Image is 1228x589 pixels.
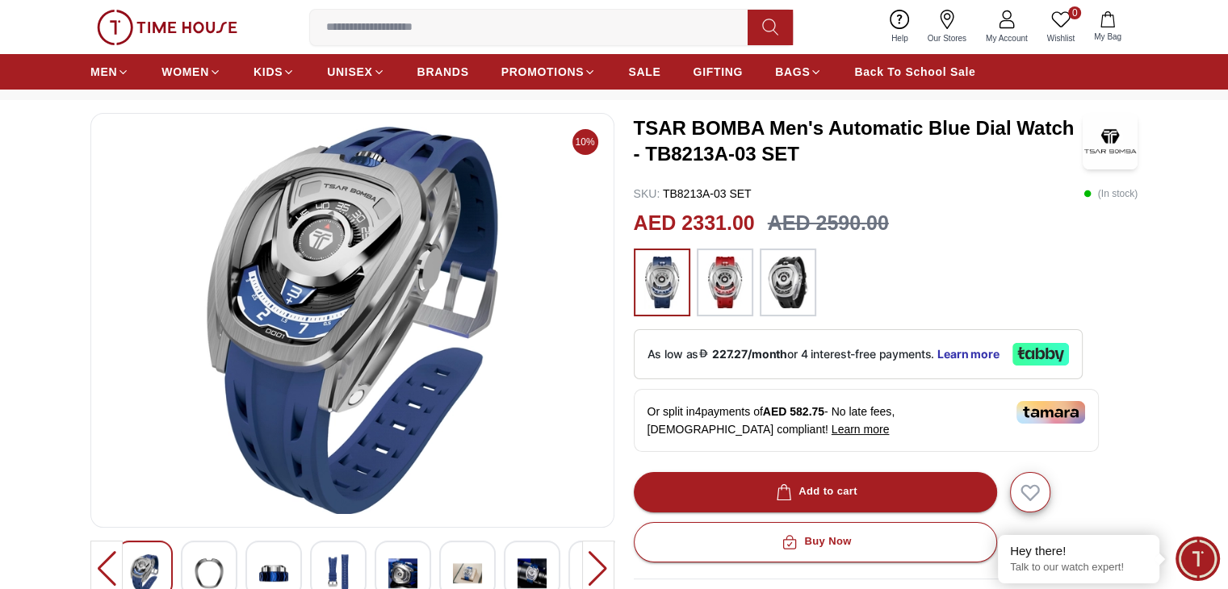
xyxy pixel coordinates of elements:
a: UNISEX [327,57,384,86]
div: Or split in 4 payments of - No late fees, [DEMOGRAPHIC_DATA] compliant! [634,389,1099,452]
span: GIFTING [693,64,743,80]
span: Learn more [832,423,890,436]
div: Chat Widget [1176,537,1220,581]
span: BRANDS [417,64,469,80]
a: MEN [90,57,129,86]
a: WOMEN [161,57,221,86]
span: Help [885,32,915,44]
span: 10% [572,129,598,155]
a: GIFTING [693,57,743,86]
img: TSAR BOMBA Men's Automatic Blue Dial Watch - TB8213A-03 SET [1083,113,1138,169]
span: MEN [90,64,117,80]
a: PROMOTIONS [501,57,597,86]
span: My Bag [1088,31,1128,43]
img: ... [642,257,682,308]
h3: AED 2590.00 [768,208,889,239]
span: PROMOTIONS [501,64,585,80]
a: Our Stores [918,6,976,48]
a: SALE [628,57,660,86]
span: SALE [628,64,660,80]
span: AED 582.75 [763,405,824,418]
div: Buy Now [778,533,851,551]
span: My Account [979,32,1034,44]
img: Tamara [1016,401,1085,424]
h2: AED 2331.00 [634,208,755,239]
span: Wishlist [1041,32,1081,44]
p: Talk to our watch expert! [1010,561,1147,574]
a: BRANDS [417,57,469,86]
p: TB8213A-03 SET [634,186,752,202]
p: ( In stock ) [1083,186,1138,202]
a: 0Wishlist [1037,6,1084,48]
img: ... [705,257,745,308]
span: Back To School Sale [854,64,975,80]
a: Help [882,6,918,48]
span: 0 [1068,6,1081,19]
span: UNISEX [327,64,372,80]
a: Back To School Sale [854,57,975,86]
a: KIDS [254,57,295,86]
img: ... [768,257,808,308]
span: BAGS [775,64,810,80]
button: Add to cart [634,472,997,512]
span: Our Stores [921,32,973,44]
span: SKU : [634,187,660,200]
div: Hey there! [1010,543,1147,559]
a: BAGS [775,57,822,86]
span: WOMEN [161,64,209,80]
span: KIDS [254,64,283,80]
h3: TSAR BOMBA Men's Automatic Blue Dial Watch - TB8213A-03 SET [634,115,1083,167]
img: TSAR BOMBA Men's Automatic Blue Dial Watch - TB8213A-03 SET [104,127,601,514]
button: Buy Now [634,522,997,562]
button: My Bag [1084,8,1131,46]
img: ... [97,10,237,45]
div: Add to cart [773,482,857,501]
